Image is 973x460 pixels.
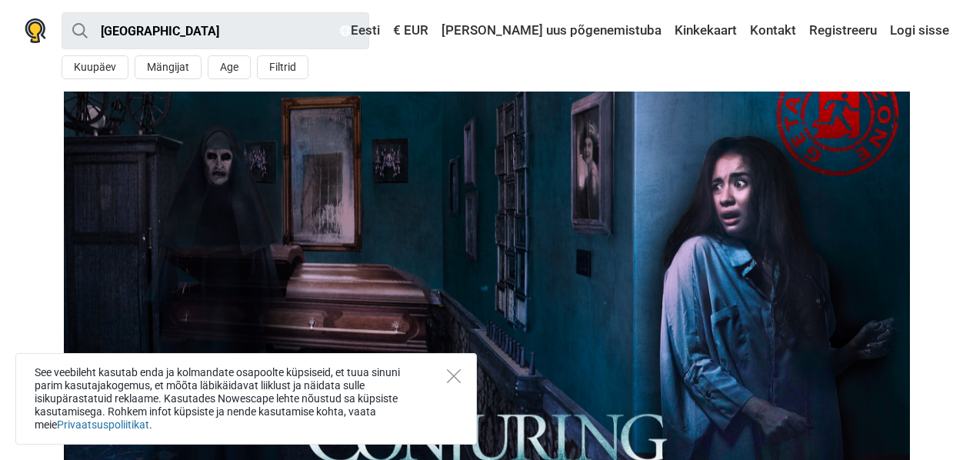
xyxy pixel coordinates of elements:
[15,353,477,445] div: See veebileht kasutab enda ja kolmandate osapoolte küpsiseid, et tuua sinuni parim kasutajakogemu...
[805,17,881,45] a: Registreeru
[257,55,308,79] button: Filtrid
[208,55,251,79] button: Age
[135,55,202,79] button: Mängijat
[447,369,461,383] button: Close
[340,25,351,36] img: Eesti
[438,17,665,45] a: [PERSON_NAME] uus põgenemistuba
[57,418,149,431] a: Privaatsuspoliitikat
[25,18,46,43] img: Nowescape logo
[671,17,741,45] a: Kinkekaart
[62,12,369,49] input: proovi “Tallinn”
[886,17,949,45] a: Logi sisse
[336,17,384,45] a: Eesti
[389,17,432,45] a: € EUR
[62,55,128,79] button: Kuupäev
[746,17,800,45] a: Kontakt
